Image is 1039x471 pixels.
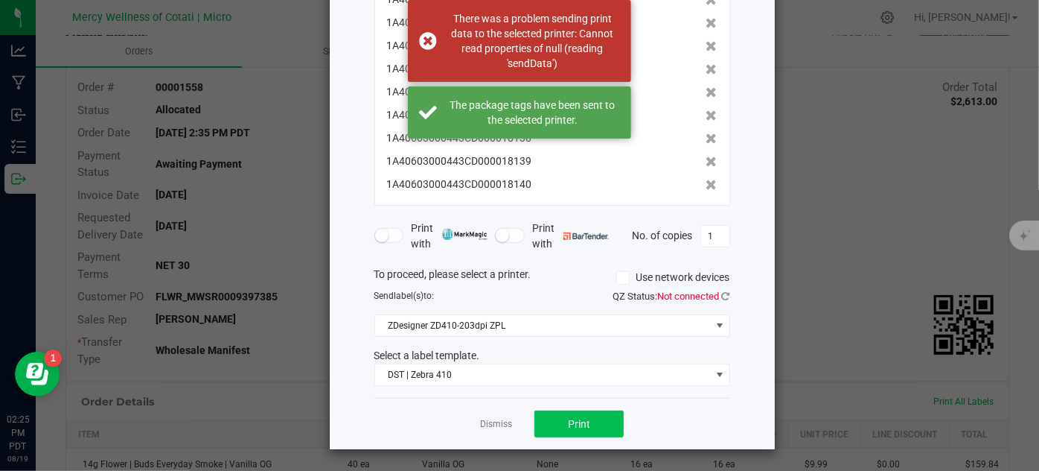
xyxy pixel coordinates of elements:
span: Print [568,418,590,430]
img: bartender.png [563,233,609,240]
span: Print with [532,221,609,252]
img: mark_magic_cybra.png [442,229,487,240]
label: Use network devices [616,270,730,285]
span: 1A40603000443CD000018134 [387,38,532,54]
button: Print [534,411,624,437]
span: 1A40603000443CD000018137 [387,107,532,123]
iframe: Resource center unread badge [44,350,62,367]
span: Print with [411,221,487,252]
span: 1A40603000443CD000018138 [387,130,532,146]
span: QZ Status: [613,291,730,302]
span: label(s) [394,291,424,301]
div: Select a label template. [363,348,741,364]
span: 1A40603000443CD000018140 [387,177,532,192]
div: There was a problem sending print data to the selected printer: Cannot read properties of null (r... [445,11,620,71]
span: 1A40603000443CD000018135 [387,61,532,77]
span: Not connected [658,291,720,302]
iframe: Resource center [15,352,60,396]
span: No. of copies [633,229,693,241]
span: DST | Zebra 410 [375,364,711,385]
span: 1A40603000443CD000018139 [387,154,532,169]
div: The package tags have been sent to the selected printer. [445,98,620,127]
span: 1A40603000443CD000018136 [387,84,532,100]
span: ZDesigner ZD410-203dpi ZPL [375,315,711,336]
a: Dismiss [480,418,512,431]
span: Send to: [374,291,435,301]
span: 1A40603000443CD000017616 [387,15,532,31]
div: To proceed, please select a printer. [363,267,741,289]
